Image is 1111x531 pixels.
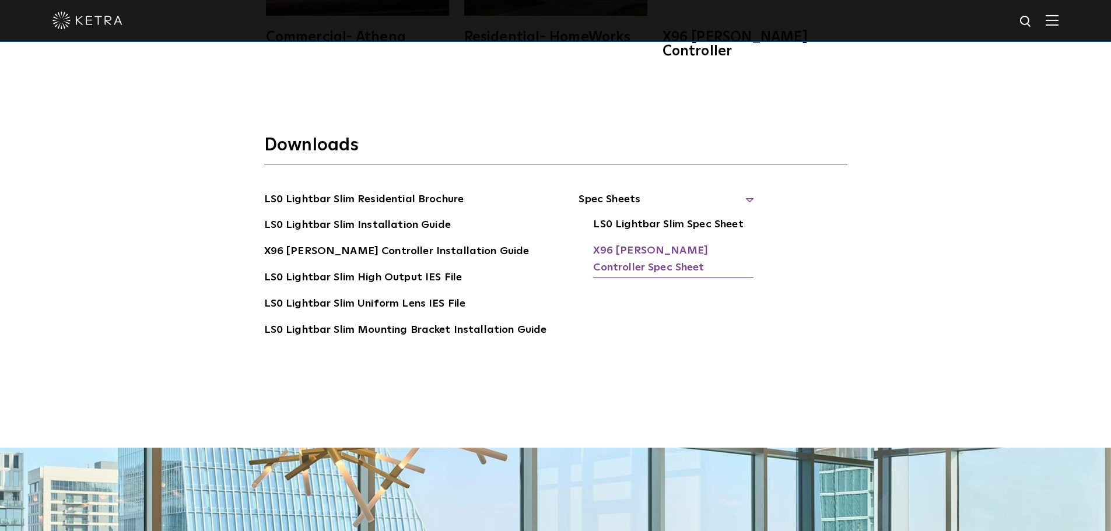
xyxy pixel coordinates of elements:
[52,12,122,29] img: ketra-logo-2019-white
[663,30,846,58] div: X96 [PERSON_NAME] Controller
[264,134,847,164] h3: Downloads
[264,191,464,210] a: LS0 Lightbar Slim Residential Brochure
[1046,15,1059,26] img: Hamburger%20Nav.svg
[264,269,462,288] a: LS0 Lightbar Slim High Output IES File
[579,191,753,217] span: Spec Sheets
[264,322,547,340] a: LS0 Lightbar Slim Mounting Bracket Installation Guide
[264,243,530,262] a: X96 [PERSON_NAME] Controller Installation Guide
[593,242,753,278] a: X96 [PERSON_NAME] Controller Spec Sheet
[264,217,451,235] a: LS0 Lightbar Slim Installation Guide
[264,296,466,314] a: LS0 Lightbar Slim Uniform Lens IES File
[1019,15,1033,29] img: search icon
[593,216,743,235] a: LS0 Lightbar Slim Spec Sheet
